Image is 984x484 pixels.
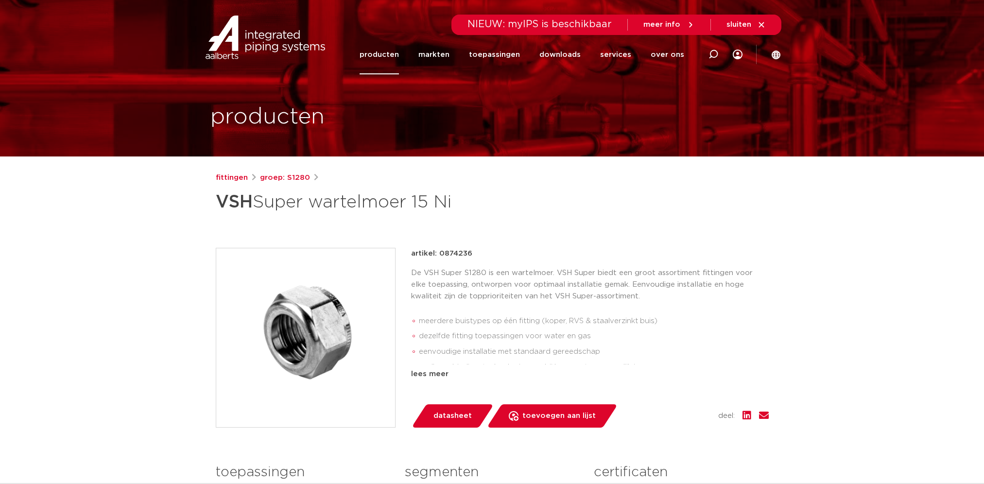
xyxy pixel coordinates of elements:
span: deel: [718,410,735,422]
li: snelle verbindingstechnologie waarbij her-montage mogelijk is [419,360,769,375]
a: fittingen [216,172,248,184]
p: De VSH Super S1280 is een wartelmoer. VSH Super biedt een groot assortiment fittingen voor elke t... [411,267,769,302]
li: meerdere buistypes op één fitting (koper, RVS & staalverzinkt buis) [419,313,769,329]
div: my IPS [733,35,742,74]
span: NIEUW: myIPS is beschikbaar [467,19,612,29]
li: dezelfde fitting toepassingen voor water en gas [419,328,769,344]
p: artikel: 0874236 [411,248,472,259]
li: eenvoudige installatie met standaard gereedschap [419,344,769,360]
h1: Super wartelmoer 15 Ni [216,188,581,217]
span: datasheet [433,408,472,424]
nav: Menu [360,35,684,74]
span: sluiten [726,21,751,28]
a: datasheet [411,404,494,428]
a: over ons [651,35,684,74]
strong: VSH [216,193,253,211]
a: services [600,35,631,74]
a: downloads [539,35,581,74]
div: lees meer [411,368,769,380]
a: producten [360,35,399,74]
a: meer info [643,20,695,29]
a: toepassingen [469,35,520,74]
a: markten [418,35,449,74]
h3: toepassingen [216,463,390,482]
h3: certificaten [594,463,768,482]
span: meer info [643,21,680,28]
span: toevoegen aan lijst [522,408,596,424]
a: groep: S1280 [260,172,310,184]
a: sluiten [726,20,766,29]
h1: producten [210,102,325,133]
h3: segmenten [405,463,579,482]
img: Product Image for VSH Super wartelmoer 15 Ni [216,248,395,427]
